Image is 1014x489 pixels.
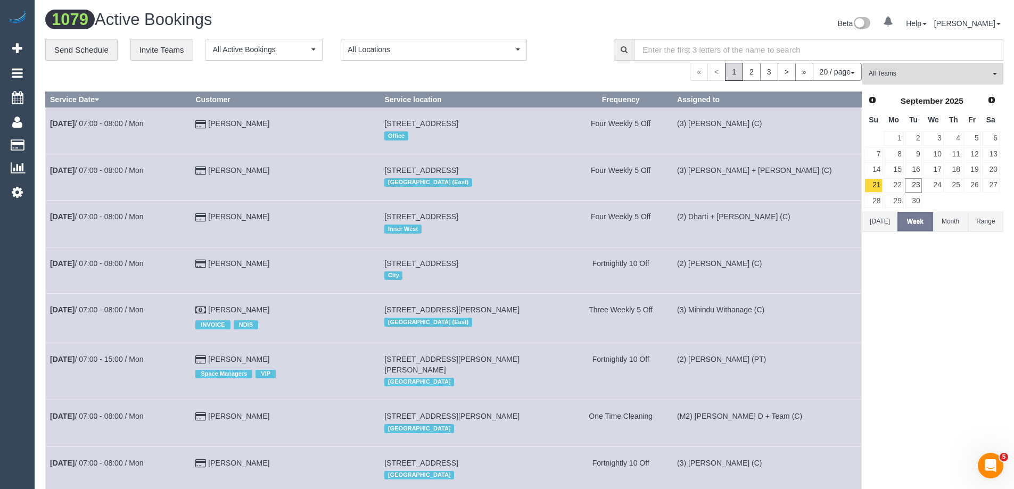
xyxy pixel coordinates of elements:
[46,294,191,343] td: Schedule date
[191,294,380,343] td: Customer
[795,63,813,81] a: »
[380,343,569,400] td: Service location
[569,92,673,107] th: Frequency
[195,413,206,420] i: Credit Card Payment
[690,63,708,81] span: «
[864,162,883,177] a: 14
[928,115,939,124] span: Wednesday
[380,201,569,247] td: Service location
[901,96,943,105] span: September
[50,305,144,314] a: [DATE]/ 07:00 - 08:00 / Mon
[130,39,193,61] a: Invite Teams
[923,147,943,161] a: 10
[945,162,962,177] a: 18
[984,93,999,108] a: Next
[208,212,269,221] a: [PERSON_NAME]
[46,343,191,400] td: Schedule date
[884,147,903,161] a: 8
[923,178,943,193] a: 24
[986,115,995,124] span: Saturday
[341,39,527,61] button: All Locations
[690,63,862,81] nav: Pagination navigation
[195,460,206,467] i: Credit Card Payment
[255,370,276,378] span: VIP
[384,129,564,143] div: Location
[380,400,569,446] td: Service location
[865,93,880,108] a: Prev
[869,115,878,124] span: Sunday
[208,355,269,363] a: [PERSON_NAME]
[234,320,258,329] span: NDIS
[384,471,454,479] span: [GEOGRAPHIC_DATA]
[50,459,144,467] a: [DATE]/ 07:00 - 08:00 / Mon
[905,147,922,161] a: 9
[945,96,963,105] span: 2025
[869,69,990,78] span: All Teams
[884,162,903,177] a: 15
[725,63,743,81] span: 1
[46,400,191,446] td: Schedule date
[46,247,191,293] td: Schedule date
[934,19,1001,28] a: [PERSON_NAME]
[978,453,1003,478] iframe: Intercom live chat
[205,39,323,61] button: All Active Bookings
[963,162,981,177] a: 19
[1000,453,1008,461] span: 5
[897,212,933,231] button: Week
[45,10,95,29] span: 1079
[46,92,191,107] th: Service Date
[884,131,903,146] a: 1
[813,63,862,81] button: 20 / page
[853,17,870,31] img: New interface
[191,201,380,247] td: Customer
[50,412,75,420] b: [DATE]
[384,271,402,280] span: City
[195,121,206,128] i: Credit Card Payment
[384,166,458,175] span: [STREET_ADDRESS]
[208,459,269,467] a: [PERSON_NAME]
[673,294,862,343] td: Assigned to
[673,247,862,293] td: Assigned to
[384,315,564,329] div: Location
[945,147,962,161] a: 11
[380,107,569,154] td: Service location
[862,63,1003,79] ol: All Teams
[569,343,673,400] td: Frequency
[884,178,903,193] a: 22
[864,147,883,161] a: 7
[50,166,144,175] a: [DATE]/ 07:00 - 08:00 / Mon
[208,259,269,268] a: [PERSON_NAME]
[212,44,309,55] span: All Active Bookings
[384,378,454,386] span: [GEOGRAPHIC_DATA]
[208,119,269,128] a: [PERSON_NAME]
[760,63,778,81] a: 3
[923,131,943,146] a: 3
[569,400,673,446] td: Frequency
[384,375,564,389] div: Location
[968,212,1003,231] button: Range
[384,459,458,467] span: [STREET_ADDRESS]
[862,63,1003,85] button: All Teams
[673,400,862,446] td: Assigned to
[46,107,191,154] td: Schedule date
[195,370,252,378] span: Space Managers
[384,222,564,236] div: Location
[384,305,520,314] span: [STREET_ADDRESS][PERSON_NAME]
[191,154,380,200] td: Customer
[384,259,458,268] span: [STREET_ADDRESS]
[982,147,1000,161] a: 13
[384,421,564,435] div: Location
[380,247,569,293] td: Service location
[673,107,862,154] td: Assigned to
[384,355,520,374] span: [STREET_ADDRESS][PERSON_NAME][PERSON_NAME]
[862,212,897,231] button: [DATE]
[191,343,380,400] td: Customer
[963,178,981,193] a: 26
[50,259,144,268] a: [DATE]/ 07:00 - 08:00 / Mon
[50,355,144,363] a: [DATE]/ 07:00 - 15:00 / Mon
[569,107,673,154] td: Frequency
[46,201,191,247] td: Schedule date
[905,178,922,193] a: 23
[987,96,996,104] span: Next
